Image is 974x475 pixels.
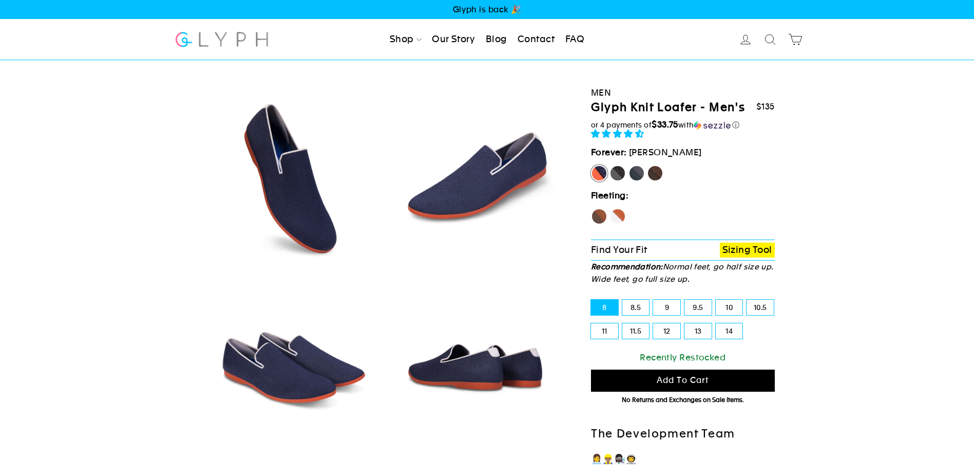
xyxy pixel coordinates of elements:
[174,26,270,53] img: Glyph
[591,165,607,181] label: [PERSON_NAME]
[591,323,618,339] label: 11
[657,375,709,385] span: Add to cart
[684,300,712,315] label: 9.5
[388,275,563,450] img: Marlin
[652,119,678,130] span: $33.75
[591,129,646,139] span: 4.71 stars
[591,351,775,364] div: Recently Restocked
[386,28,426,51] a: Shop
[609,208,626,225] label: Fox
[716,300,743,315] label: 10
[561,28,588,51] a: FAQ
[629,147,702,157] span: [PERSON_NAME]
[591,262,663,271] strong: Recommendation:
[591,427,775,442] h2: The Development Team
[653,323,680,339] label: 12
[720,243,775,258] a: Sizing Tool
[591,452,775,467] p: 👩‍💼👷🏽‍♂️👩🏿‍🔬👨‍🚀
[591,244,647,255] span: Find Your Fit
[591,86,775,100] div: Men
[204,90,379,266] img: Marlin
[716,323,743,339] label: 14
[386,28,588,51] ul: Primary
[747,300,774,315] label: 10.5
[591,147,627,157] strong: Forever:
[622,323,650,339] label: 11.5
[591,261,775,285] p: Normal feet, go half size up. Wide feet, go full size up.
[591,120,775,130] div: or 4 payments of with
[204,275,379,450] img: Marlin
[591,370,775,392] button: Add to cart
[513,28,559,51] a: Contact
[591,190,628,200] strong: Fleeting:
[647,165,663,181] label: Mustang
[388,90,563,266] img: Marlin
[756,102,775,112] span: $135
[591,300,618,315] label: 8
[622,396,744,404] span: No Returns and Exchanges on Sale Items.
[591,120,775,130] div: or 4 payments of$33.75withSezzle Click to learn more about Sezzle
[591,208,607,225] label: Hawk
[591,100,745,115] h1: Glyph Knit Loafer - Men's
[684,323,712,339] label: 13
[428,28,479,51] a: Our Story
[609,165,626,181] label: Panther
[622,300,650,315] label: 8.5
[482,28,511,51] a: Blog
[694,121,731,130] img: Sezzle
[653,300,680,315] label: 9
[628,165,645,181] label: Rhino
